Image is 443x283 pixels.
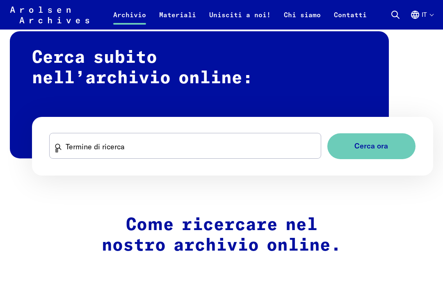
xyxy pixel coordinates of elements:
a: Contatti [327,10,373,30]
button: Cerca ora [327,133,416,159]
a: Chi siamo [277,10,327,30]
a: Archivio [107,10,153,30]
a: Materiali [153,10,203,30]
button: Italiano, selezione lingua [410,10,433,30]
h2: Come ricercare nel nostro archivio online. [48,215,395,256]
span: Cerca ora [354,142,388,151]
h2: Cerca subito nell’archivio online: [10,31,389,159]
a: Unisciti a noi! [203,10,277,30]
nav: Primaria [107,5,373,25]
